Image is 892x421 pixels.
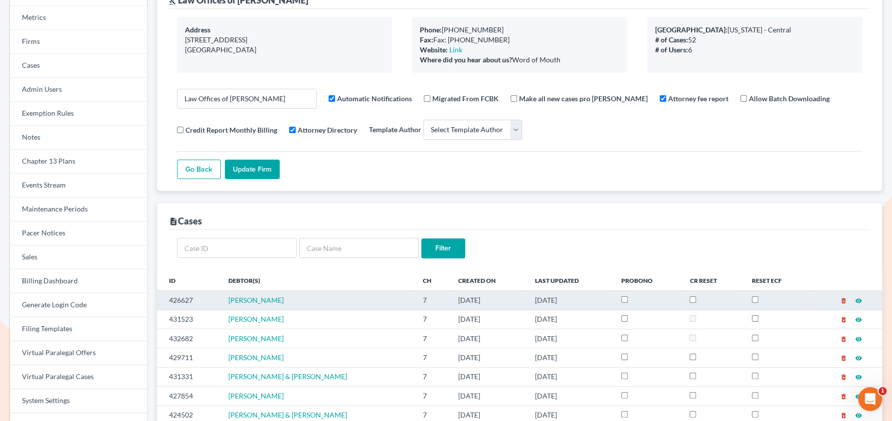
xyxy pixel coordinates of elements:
[682,270,743,290] th: CR Reset
[527,348,613,367] td: [DATE]
[749,93,830,104] label: Allow Batch Downloading
[10,30,147,54] a: Firms
[840,393,847,400] i: delete_forever
[10,269,147,293] a: Billing Dashboard
[840,411,847,419] a: delete_forever
[10,245,147,269] a: Sales
[432,93,499,104] label: Migrated From FCBK
[228,372,347,381] a: [PERSON_NAME] & [PERSON_NAME]
[157,270,220,290] th: ID
[225,160,280,180] input: Update Firm
[527,291,613,310] td: [DATE]
[337,93,412,104] label: Automatic Notifications
[855,392,862,400] a: visibility
[855,372,862,381] a: visibility
[228,392,284,400] a: [PERSON_NAME]
[420,35,619,45] div: Fax: [PHONE_NUMBER]
[415,291,450,310] td: 7
[527,270,613,290] th: Last Updated
[655,25,727,34] b: [GEOGRAPHIC_DATA]:
[855,374,862,381] i: visibility
[415,270,450,290] th: Ch
[415,367,450,386] td: 7
[855,411,862,419] a: visibility
[527,367,613,386] td: [DATE]
[840,315,847,323] a: delete_forever
[299,238,419,258] input: Case Name
[879,387,887,395] span: 1
[855,297,862,304] i: visibility
[840,353,847,362] a: delete_forever
[10,126,147,150] a: Notes
[840,355,847,362] i: delete_forever
[10,341,147,365] a: Virtual Paralegal Offers
[157,329,220,348] td: 432682
[855,296,862,304] a: visibility
[10,54,147,78] a: Cases
[228,315,284,323] a: [PERSON_NAME]
[10,174,147,198] a: Events Stream
[858,387,882,411] iframe: Intercom live chat
[527,387,613,406] td: [DATE]
[855,334,862,343] a: visibility
[668,93,728,104] label: Attorney fee report
[855,315,862,323] a: visibility
[10,6,147,30] a: Metrics
[420,45,448,54] b: Website:
[420,25,442,34] b: Phone:
[10,293,147,317] a: Generate Login Code
[840,374,847,381] i: delete_forever
[185,45,384,55] div: [GEOGRAPHIC_DATA]
[840,334,847,343] a: delete_forever
[10,78,147,102] a: Admin Users
[10,198,147,221] a: Maintenance Periods
[450,387,528,406] td: [DATE]
[449,45,462,54] a: Link
[169,217,178,226] i: description
[655,35,688,44] b: # of Cases:
[415,387,450,406] td: 7
[450,310,528,329] td: [DATE]
[855,393,862,400] i: visibility
[185,35,384,45] div: [STREET_ADDRESS]
[228,353,284,362] a: [PERSON_NAME]
[298,125,357,135] label: Attorney Directory
[855,412,862,419] i: visibility
[840,297,847,304] i: delete_forever
[855,355,862,362] i: visibility
[655,25,854,35] div: [US_STATE] - Central
[10,317,147,341] a: Filing Templates
[420,55,512,64] b: Where did you hear about us?
[450,329,528,348] td: [DATE]
[855,316,862,323] i: visibility
[840,372,847,381] a: delete_forever
[228,411,347,419] a: [PERSON_NAME] & [PERSON_NAME]
[185,125,277,135] label: Credit Report Monthly Billing
[450,270,528,290] th: Created On
[415,310,450,329] td: 7
[840,392,847,400] a: delete_forever
[10,389,147,413] a: System Settings
[157,387,220,406] td: 427854
[415,329,450,348] td: 7
[157,367,220,386] td: 431331
[655,45,688,54] b: # of Users:
[840,336,847,343] i: delete_forever
[177,238,297,258] input: Case ID
[220,270,415,290] th: Debtor(s)
[228,296,284,304] a: [PERSON_NAME]
[177,160,221,180] a: Go Back
[420,25,619,35] div: [PHONE_NUMBER]
[369,124,421,135] label: Template Author
[840,412,847,419] i: delete_forever
[450,348,528,367] td: [DATE]
[228,334,284,343] a: [PERSON_NAME]
[420,55,619,65] div: Word of Mouth
[840,296,847,304] a: delete_forever
[527,310,613,329] td: [DATE]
